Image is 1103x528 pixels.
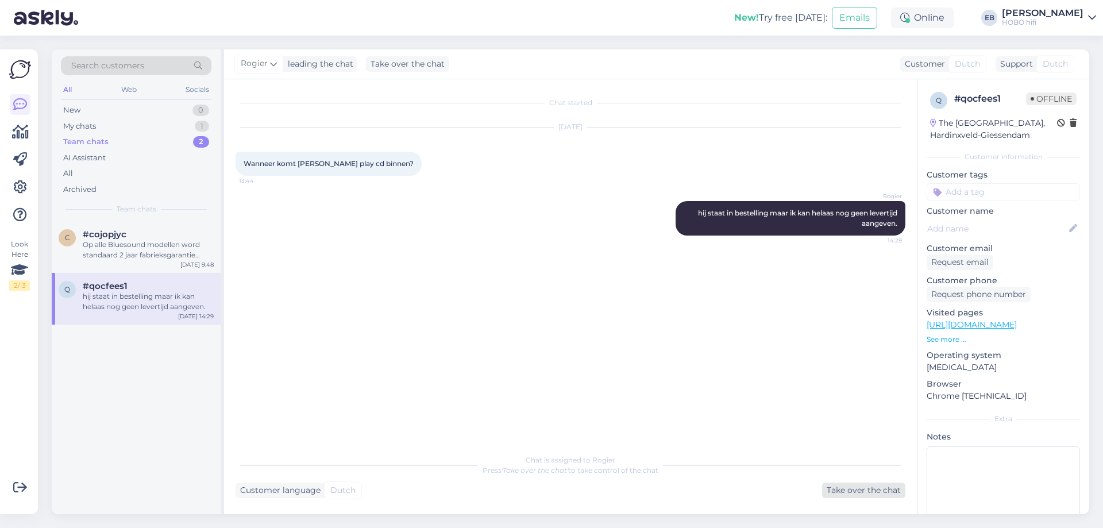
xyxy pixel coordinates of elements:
span: q [936,96,942,105]
span: Dutch [330,484,356,496]
div: [DATE] 14:29 [178,312,214,321]
p: See more ... [927,334,1080,345]
div: AI Assistant [63,152,106,164]
div: Team chats [63,136,109,148]
div: [PERSON_NAME] [1002,9,1083,18]
span: Offline [1026,93,1077,105]
div: New [63,105,80,116]
span: Search customers [71,60,144,72]
div: 2 [193,136,209,148]
p: Customer name [927,205,1080,217]
div: Customer language [236,484,321,496]
b: New! [734,12,759,23]
div: Socials [183,82,211,97]
div: Online [891,7,954,28]
div: # qocfees1 [954,92,1026,106]
span: Dutch [955,58,980,70]
p: Browser [927,378,1080,390]
div: Look Here [9,239,30,291]
span: #cojopjyc [83,229,126,240]
input: Add name [927,222,1067,235]
p: Notes [927,431,1080,443]
p: Chrome [TECHNICAL_ID] [927,390,1080,402]
div: All [63,168,73,179]
span: 13:44 [239,176,282,185]
div: Customer information [927,152,1080,162]
i: 'Take over the chat' [502,466,568,475]
div: Chat started [236,98,905,108]
span: c [65,233,70,242]
span: Press to take control of the chat [483,466,658,475]
div: hij staat in bestelling maar ik kan helaas nog geen levertijd aangeven. [83,291,214,312]
p: Customer email [927,242,1080,255]
span: hij staat in bestelling maar ik kan helaas nog geen levertijd aangeven. [698,209,899,228]
p: [MEDICAL_DATA] [927,361,1080,373]
div: Web [119,82,139,97]
div: Op alle Bluesound modellen word standaard 2 jaar fabrieksgarantie gegeven. Voor nieuwsbriefabonne... [83,240,214,260]
div: [DATE] [236,122,905,132]
div: EB [981,10,997,26]
div: Take over the chat [366,56,449,72]
p: Customer tags [927,169,1080,181]
span: 14:29 [859,236,902,245]
div: Archived [63,184,97,195]
input: Add a tag [927,183,1080,201]
div: Customer [900,58,945,70]
a: [PERSON_NAME]HOBO hifi [1002,9,1096,27]
p: Customer phone [927,275,1080,287]
p: Operating system [927,349,1080,361]
div: Try free [DATE]: [734,11,827,25]
div: [DATE] 9:48 [180,260,214,269]
div: All [61,82,74,97]
div: My chats [63,121,96,132]
div: leading the chat [283,58,353,70]
span: Rogier [241,57,268,70]
span: Team chats [117,204,156,214]
span: Wanneer komt [PERSON_NAME] play cd binnen? [244,159,414,168]
div: HOBO hifi [1002,18,1083,27]
img: Askly Logo [9,59,31,80]
span: Chat is assigned to Rogier [526,456,615,464]
p: Visited pages [927,307,1080,319]
div: The [GEOGRAPHIC_DATA], Hardinxveld-Giessendam [930,117,1057,141]
div: 0 [192,105,209,116]
div: 1 [195,121,209,132]
span: Rogier [859,192,902,201]
div: 2 / 3 [9,280,30,291]
button: Emails [832,7,877,29]
div: Support [996,58,1033,70]
span: #qocfees1 [83,281,128,291]
div: Extra [927,414,1080,424]
div: Request phone number [927,287,1031,302]
div: Take over the chat [822,483,905,498]
span: q [64,285,70,294]
span: Dutch [1043,58,1068,70]
a: [URL][DOMAIN_NAME] [927,319,1017,330]
div: Request email [927,255,993,270]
